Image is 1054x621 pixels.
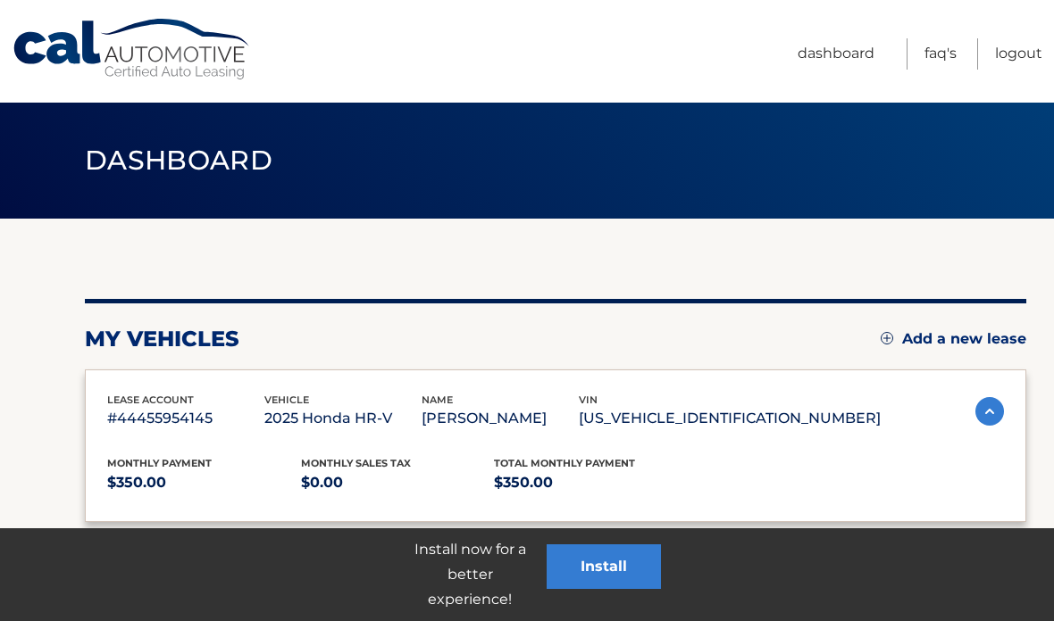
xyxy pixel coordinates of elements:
p: $0.00 [301,470,495,495]
p: #44455954145 [107,406,264,431]
span: Monthly Payment [107,457,212,469]
img: accordion-active.svg [975,397,1004,426]
span: Monthly sales Tax [301,457,411,469]
span: vin [579,393,598,406]
p: 2025 Honda HR-V [264,406,422,431]
a: Cal Automotive [12,18,253,81]
img: add.svg [881,332,893,344]
a: Dashboard [798,38,874,70]
p: $350.00 [494,470,688,495]
span: lease account [107,393,194,406]
a: FAQ's [924,38,957,70]
a: Add a new lease [881,330,1026,348]
p: $350.00 [107,470,301,495]
span: Dashboard [85,144,272,177]
span: name [422,393,453,406]
p: [US_VEHICLE_IDENTIFICATION_NUMBER] [579,406,881,431]
p: Install now for a better experience! [393,537,547,612]
p: [PERSON_NAME] [422,406,579,431]
h2: my vehicles [85,326,239,352]
button: Install [547,544,661,589]
a: Logout [995,38,1042,70]
span: Total Monthly Payment [494,457,635,469]
span: vehicle [264,393,309,406]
